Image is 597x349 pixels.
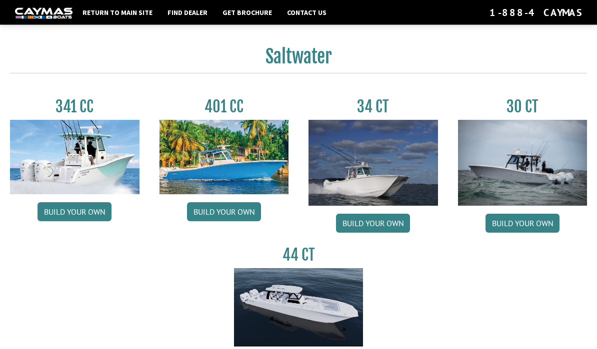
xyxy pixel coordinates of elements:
[489,6,582,19] div: 1-888-4CAYMAS
[159,120,289,195] img: 401CC_thumb.pg.jpg
[37,203,111,222] a: Build your own
[10,98,139,116] h3: 341 CC
[234,246,363,265] h3: 44 CT
[77,6,157,19] a: Return to main site
[15,8,72,18] img: white-logo-c9c8dbefe5ff5ceceb0f0178aa75bf4bb51f6bca0971e226c86eb53dfe498488.png
[458,120,587,206] img: 30_CT_photo_shoot_for_caymas_connect.jpg
[336,214,410,233] a: Build your own
[10,120,139,195] img: 341CC-thumbjpg.jpg
[10,46,587,74] h2: Saltwater
[187,203,261,222] a: Build your own
[308,120,438,206] img: Caymas_34_CT_pic_1.jpg
[217,6,277,19] a: Get Brochure
[282,6,331,19] a: Contact Us
[234,269,363,347] img: 44ct_background.png
[308,98,438,116] h3: 34 CT
[458,98,587,116] h3: 30 CT
[485,214,559,233] a: Build your own
[159,98,289,116] h3: 401 CC
[162,6,212,19] a: Find Dealer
